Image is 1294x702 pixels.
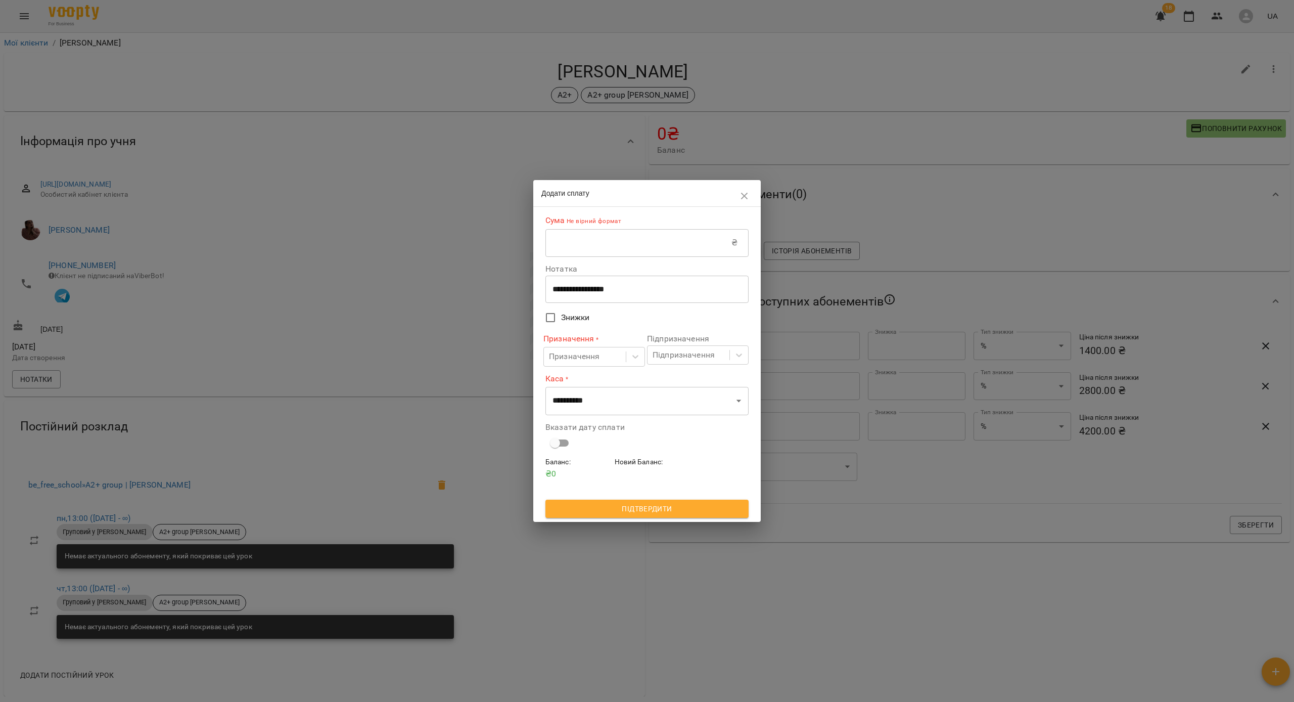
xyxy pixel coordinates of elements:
label: Вказати дату сплати [545,423,749,431]
div: Підпризначення [653,349,715,361]
span: Додати сплату [541,189,589,197]
button: Підтвердити [545,500,749,518]
span: Підтвердити [553,503,741,515]
p: Не вірний формат [565,216,622,227]
div: Призначення [549,351,600,363]
h6: Баланс : [545,457,611,468]
p: ₴ [731,237,737,249]
label: Каса [545,373,749,384]
label: Сума [545,215,749,227]
p: ₴ 0 [545,468,611,480]
h6: Новий Баланс : [615,457,680,468]
label: Призначення [543,333,645,345]
span: Знижки [561,312,590,324]
label: Підпризначення [647,335,749,343]
label: Нотатка [545,265,749,273]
